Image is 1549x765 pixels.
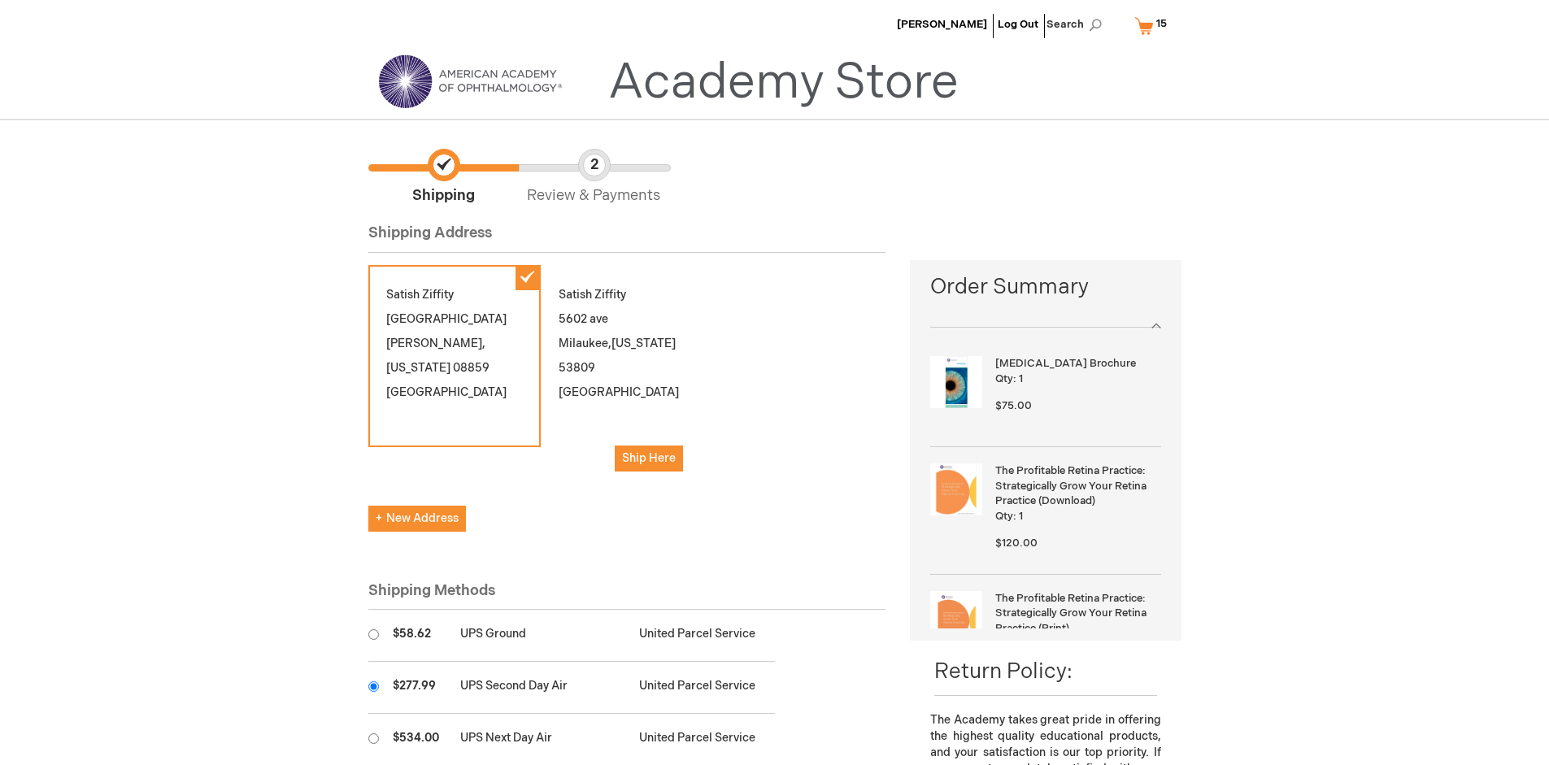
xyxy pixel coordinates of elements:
span: Qty [995,372,1013,385]
span: $75.00 [995,399,1032,412]
div: Shipping Address [368,223,886,253]
span: Search [1046,8,1108,41]
span: , [482,337,485,350]
button: New Address [368,506,466,532]
span: , [608,337,611,350]
span: [US_STATE] [611,337,676,350]
img: The Profitable Retina Practice: Strategically Grow Your Retina Practice (Download) [930,463,982,515]
button: Ship Here [615,446,683,472]
span: Review & Payments [519,149,669,206]
span: Order Summary [930,272,1160,311]
td: UPS Second Day Air [452,662,632,714]
strong: [MEDICAL_DATA] Brochure [995,356,1156,372]
strong: The Profitable Retina Practice: Strategically Grow Your Retina Practice (Print) [995,591,1156,637]
span: $534.00 [393,731,439,745]
a: 15 [1131,11,1177,40]
span: Ship Here [622,451,676,465]
td: United Parcel Service [631,662,774,714]
span: 1 [1019,372,1023,385]
span: New Address [376,511,459,525]
img: The Profitable Retina Practice: Strategically Grow Your Retina Practice (Print) [930,591,982,643]
span: 15 [1156,17,1167,30]
span: $277.99 [393,679,436,693]
a: Log Out [998,18,1038,31]
span: [US_STATE] [386,361,450,375]
div: Satish Ziffity 5602 ave Milaukee 53809 [GEOGRAPHIC_DATA] [541,265,713,489]
a: Academy Store [608,54,959,112]
span: Return Policy: [934,659,1073,685]
td: UPS Ground [452,610,632,662]
a: [PERSON_NAME] [897,18,987,31]
span: $58.62 [393,627,431,641]
span: 1 [1019,510,1023,523]
div: Satish Ziffity [GEOGRAPHIC_DATA] [PERSON_NAME] 08859 [GEOGRAPHIC_DATA] [368,265,541,447]
span: $120.00 [995,537,1038,550]
td: United Parcel Service [631,610,774,662]
span: Qty [995,510,1013,523]
div: Shipping Methods [368,580,886,611]
strong: The Profitable Retina Practice: Strategically Grow Your Retina Practice (Download) [995,463,1156,509]
span: Shipping [368,149,519,206]
img: Amblyopia Brochure [930,356,982,408]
